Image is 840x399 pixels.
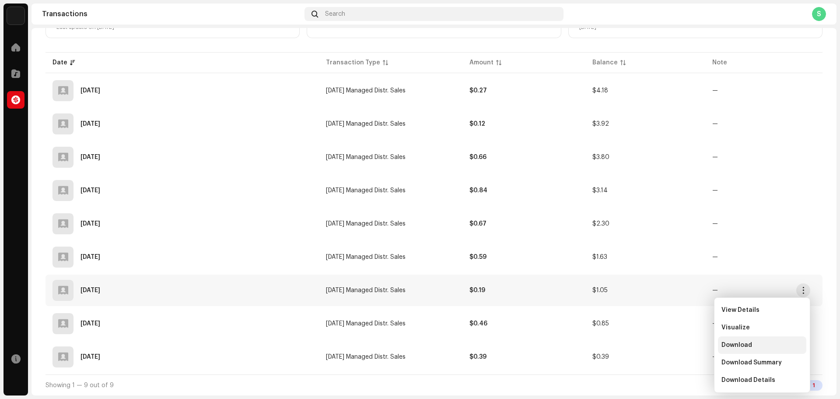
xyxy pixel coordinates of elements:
[469,154,486,160] strong: $0.66
[469,254,486,260] strong: $0.59
[80,187,100,194] div: Mar 27, 2025
[592,354,609,360] span: $0.39
[592,121,609,127] span: $3.92
[469,121,485,127] strong: $0.12
[469,187,487,194] strong: $0.84
[712,354,718,360] re-a-table-badge: —
[45,382,114,388] span: Showing 1 — 9 out of 9
[7,7,24,25] img: 10d72f0b-d06a-424f-aeaa-9c9f537e57b6
[326,154,406,160] span: Dec 2024 Managed Distr. Sales
[80,121,100,127] div: Jun 10, 2025
[721,307,759,314] span: View Details
[326,187,406,194] span: Mar 2025 Managed Distr. Sales
[592,287,608,293] span: $1.05
[712,88,718,94] re-a-table-badge: —
[326,88,406,94] span: May 2025 Managed Distr. Sales
[326,121,406,127] span: Apr 2025 Managed Distr. Sales
[326,321,406,327] span: Oct 2024 Managed Distr. Sales
[592,88,608,94] span: $4.18
[469,221,486,227] strong: $0.67
[469,321,487,327] strong: $0.46
[326,58,380,67] div: Transaction Type
[592,254,607,260] span: $1.63
[592,58,618,67] div: Balance
[469,58,493,67] div: Amount
[469,287,485,293] strong: $0.19
[712,287,718,293] re-a-table-badge: —
[712,187,718,194] re-a-table-badge: —
[592,221,609,227] span: $2.30
[326,221,406,227] span: Feb 2025 Managed Distr. Sales
[721,324,750,331] span: Visualize
[80,221,100,227] div: Mar 25, 2025
[712,154,718,160] re-a-table-badge: —
[592,187,608,194] span: $3.14
[812,7,826,21] div: S
[80,154,100,160] div: Mar 27, 2025
[52,58,67,67] div: Date
[80,321,100,327] div: Dec 5, 2024
[42,11,301,18] div: Transactions
[592,154,609,160] span: $3.80
[326,354,406,360] span: Sep 2024 Managed Distr. Sales
[469,354,486,360] strong: $0.39
[592,321,609,327] span: $0.85
[326,254,406,260] span: Jan 2025 Managed Distr. Sales
[80,354,100,360] div: Dec 5, 2024
[721,359,782,366] span: Download Summary
[721,377,775,384] span: Download Details
[80,287,100,293] div: Dec 5, 2024
[469,88,487,94] strong: $0.27
[326,287,406,293] span: Nov 2024 Managed Distr. Sales
[712,321,718,327] re-a-table-badge: —
[805,380,822,391] div: 1
[721,342,752,349] span: Download
[325,11,345,18] span: Search
[712,121,718,127] re-a-table-badge: —
[80,88,100,94] div: Jun 10, 2025
[712,221,718,227] re-a-table-badge: —
[80,254,100,260] div: Mar 25, 2025
[712,254,718,260] re-a-table-badge: —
